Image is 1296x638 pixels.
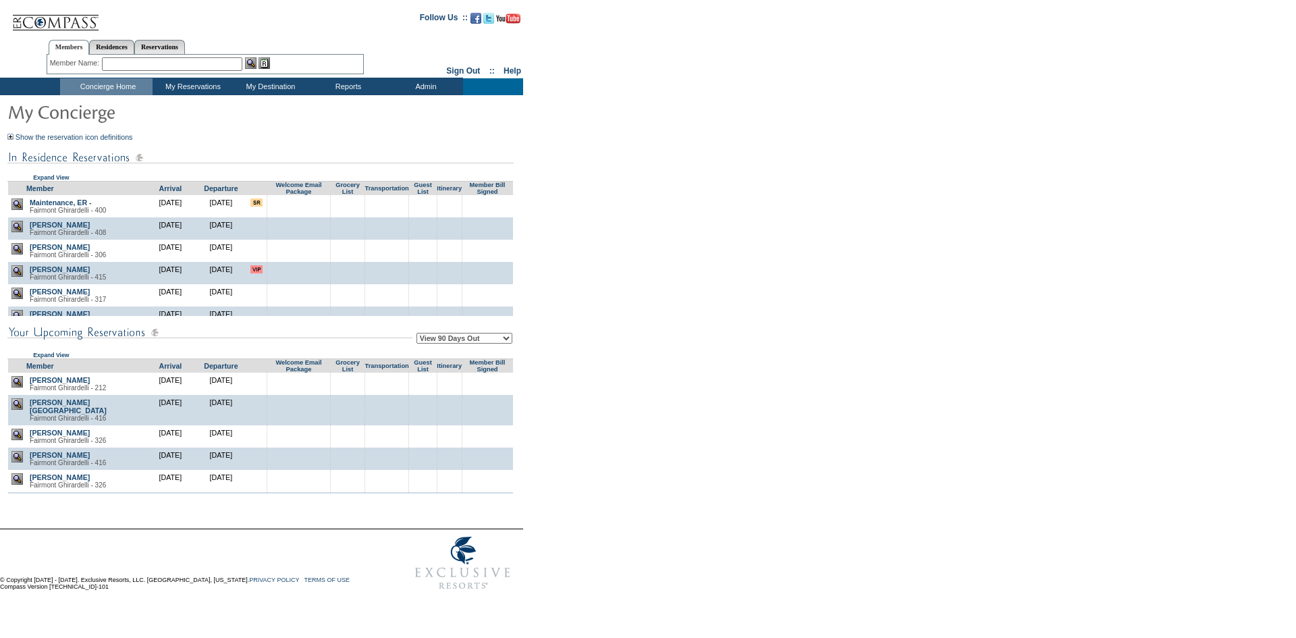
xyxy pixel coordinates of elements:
[423,429,423,429] img: blank.gif
[50,57,102,69] div: Member Name:
[423,398,423,399] img: blank.gif
[30,265,90,273] a: [PERSON_NAME]
[487,288,488,288] img: blank.gif
[298,398,299,399] img: blank.gif
[11,429,23,440] img: view
[483,17,494,25] a: Follow us on Twitter
[30,221,90,229] a: [PERSON_NAME]
[423,376,423,377] img: blank.gif
[11,376,23,388] img: view
[437,363,462,369] a: Itinerary
[33,352,69,358] a: Expand View
[30,473,90,481] a: [PERSON_NAME]
[275,182,321,195] a: Welcome Email Package
[30,398,107,415] a: [PERSON_NAME][GEOGRAPHIC_DATA]
[470,17,481,25] a: Become our fan on Facebook
[30,198,92,207] a: Maintenance, ER -
[298,288,299,288] img: blank.gif
[26,184,54,192] a: Member
[196,395,246,425] td: [DATE]
[11,221,23,232] img: view
[308,78,385,95] td: Reports
[11,243,23,255] img: view
[196,217,246,240] td: [DATE]
[30,229,106,236] span: Fairmont Ghirardelli - 408
[420,11,468,28] td: Follow Us ::
[145,425,196,448] td: [DATE]
[196,195,246,217] td: [DATE]
[364,185,408,192] a: Transportation
[30,310,90,318] a: [PERSON_NAME]
[489,66,495,76] span: ::
[11,265,23,277] img: view
[470,182,506,195] a: Member Bill Signed
[145,470,196,492] td: [DATE]
[414,359,431,373] a: Guest List
[145,262,196,284] td: [DATE]
[259,57,270,69] img: Reservations
[196,492,246,514] td: [DATE]
[298,473,299,474] img: blank.gif
[11,451,23,462] img: view
[11,398,23,410] img: view
[145,240,196,262] td: [DATE]
[423,473,423,474] img: blank.gif
[30,296,106,303] span: Fairmont Ghirardelli - 317
[249,577,299,583] a: PRIVACY POLICY
[335,182,360,195] a: Grocery List
[298,265,299,266] img: blank.gif
[30,376,90,384] a: [PERSON_NAME]
[60,78,153,95] td: Concierge Home
[437,185,462,192] a: Itinerary
[7,324,412,341] img: subTtlConUpcomingReservatio.gif
[11,3,99,31] img: Compass Home
[30,207,106,214] span: Fairmont Ghirardelli - 400
[30,251,106,259] span: Fairmont Ghirardelli - 306
[196,284,246,307] td: [DATE]
[470,359,506,373] a: Member Bill Signed
[304,577,350,583] a: TERMS OF USE
[446,66,480,76] a: Sign Out
[487,265,488,266] img: blank.gif
[145,217,196,240] td: [DATE]
[11,198,23,210] img: view
[496,17,520,25] a: Subscribe to our YouTube Channel
[33,174,69,181] a: Expand View
[196,307,246,329] td: [DATE]
[470,13,481,24] img: Become our fan on Facebook
[30,451,90,459] a: [PERSON_NAME]
[250,265,263,273] input: VIP member
[196,425,246,448] td: [DATE]
[30,437,106,444] span: Fairmont Ghirardelli - 326
[423,198,423,199] img: blank.gif
[385,78,463,95] td: Admin
[414,182,431,195] a: Guest List
[196,373,246,395] td: [DATE]
[145,448,196,470] td: [DATE]
[204,362,238,370] a: Departure
[11,473,23,485] img: view
[30,288,90,296] a: [PERSON_NAME]
[275,359,321,373] a: Welcome Email Package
